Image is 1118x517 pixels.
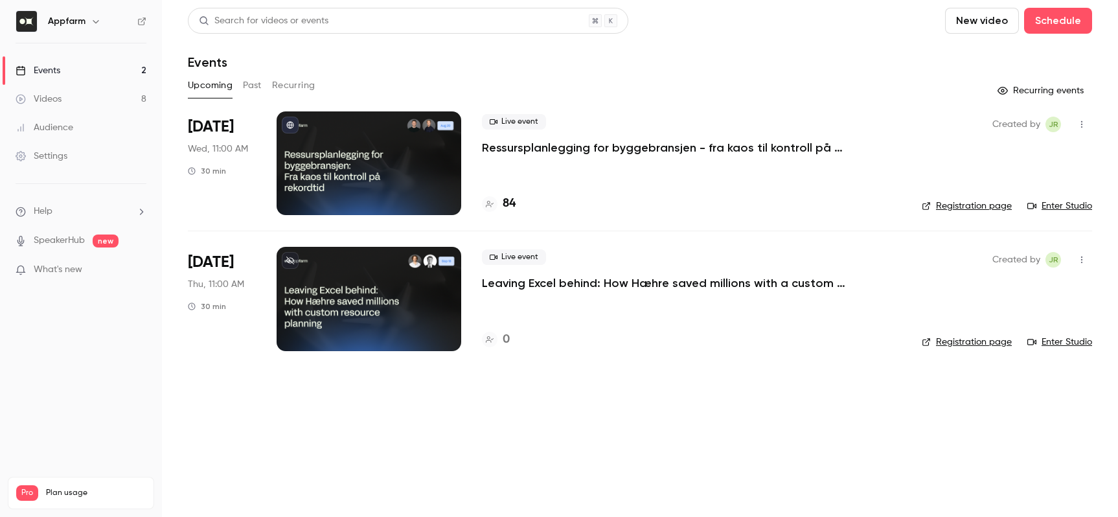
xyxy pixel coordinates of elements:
[482,140,871,155] a: Ressursplanlegging for byggebransjen - fra kaos til kontroll på rekordtid
[188,252,234,273] span: [DATE]
[922,336,1012,349] a: Registration page
[34,263,82,277] span: What's new
[188,247,256,350] div: Sep 18 Thu, 11:00 AM (Europe/Oslo)
[272,75,315,96] button: Recurring
[992,80,1092,101] button: Recurring events
[16,121,73,134] div: Audience
[188,54,227,70] h1: Events
[16,485,38,501] span: Pro
[131,264,146,276] iframe: Noticeable Trigger
[34,234,85,247] a: SpeakerHub
[482,249,546,265] span: Live event
[93,235,119,247] span: new
[188,278,244,291] span: Thu, 11:00 AM
[34,205,52,218] span: Help
[1027,200,1092,213] a: Enter Studio
[188,117,234,137] span: [DATE]
[1049,117,1058,132] span: JR
[188,75,233,96] button: Upcoming
[1024,8,1092,34] button: Schedule
[16,11,37,32] img: Appfarm
[16,205,146,218] li: help-dropdown-opener
[482,195,516,213] a: 84
[1045,252,1061,268] span: Julie Remen
[482,114,546,130] span: Live event
[992,117,1040,132] span: Created by
[1049,252,1058,268] span: JR
[188,166,226,176] div: 30 min
[503,195,516,213] h4: 84
[16,64,60,77] div: Events
[922,200,1012,213] a: Registration page
[188,301,226,312] div: 30 min
[503,331,510,349] h4: 0
[243,75,262,96] button: Past
[992,252,1040,268] span: Created by
[482,275,871,291] a: Leaving Excel behind: How Hæhre saved millions with a custom resource planner
[945,8,1019,34] button: New video
[48,15,86,28] h6: Appfarm
[16,150,67,163] div: Settings
[16,93,62,106] div: Videos
[482,331,510,349] a: 0
[188,143,248,155] span: Wed, 11:00 AM
[199,14,328,28] div: Search for videos or events
[1045,117,1061,132] span: Julie Remen
[46,488,146,498] span: Plan usage
[1027,336,1092,349] a: Enter Studio
[188,111,256,215] div: Aug 20 Wed, 11:00 AM (Europe/Oslo)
